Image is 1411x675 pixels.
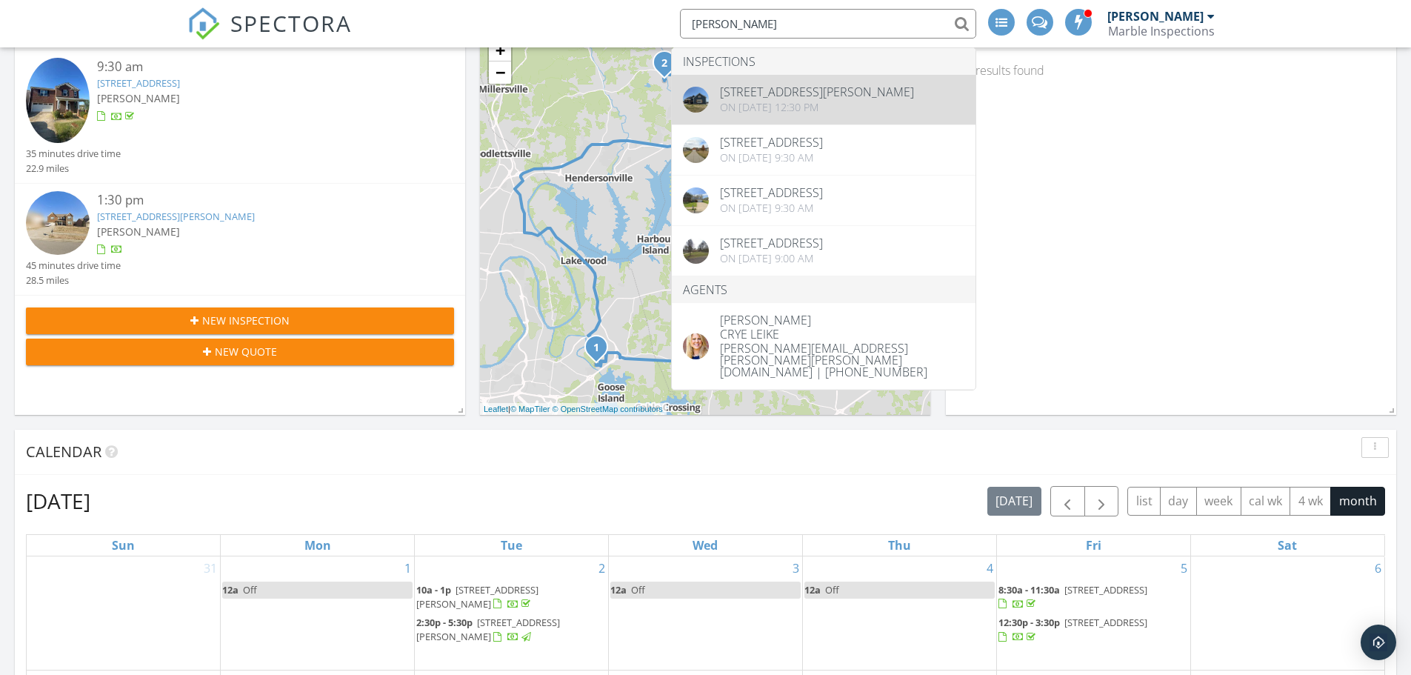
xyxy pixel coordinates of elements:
a: SPECTORA [187,20,352,51]
a: © OpenStreetMap contributors [553,405,663,413]
a: Wednesday [690,535,721,556]
span: Calendar [26,442,101,462]
td: Go to August 31, 2025 [27,556,221,671]
button: Previous month [1050,486,1085,516]
a: [STREET_ADDRESS] [97,76,180,90]
span: Off [825,583,839,596]
a: Saturday [1275,535,1300,556]
img: The Best Home Inspection Software - Spectora [187,7,220,40]
span: 12a [222,583,238,596]
a: Go to September 3, 2025 [790,556,802,580]
span: Off [243,583,257,596]
a: 9:30 am [STREET_ADDRESS] [PERSON_NAME] 35 minutes drive time 22.9 miles [26,58,454,176]
a: Sunday [109,535,138,556]
a: 12:30p - 3:30p [STREET_ADDRESS] [998,614,1189,646]
button: list [1127,487,1161,516]
div: On [DATE] 9:00 am [720,253,823,265]
button: day [1160,487,1197,516]
a: Friday [1083,535,1104,556]
span: SPECTORA [230,7,352,39]
div: 1:30 pm [97,191,418,210]
button: New Quote [26,339,454,365]
a: Leaflet [484,405,508,413]
span: [STREET_ADDRESS] [1064,583,1147,596]
a: Zoom out [489,61,511,84]
img: 9578928%2Fcover_photos%2FjhC1EpBstRglf9DKegME%2Fsmall.jpg [26,58,90,143]
h2: [DATE] [26,486,90,516]
span: Off [631,583,645,596]
button: Next month [1084,486,1119,516]
div: [STREET_ADDRESS][PERSON_NAME] [720,86,914,98]
div: Marble Inspections [1108,24,1215,39]
td: Go to September 6, 2025 [1190,556,1384,671]
a: © MapTiler [510,405,550,413]
button: 4 wk [1290,487,1331,516]
span: [STREET_ADDRESS][PERSON_NAME] [416,583,538,611]
a: Go to August 31, 2025 [201,556,220,580]
a: [STREET_ADDRESS] On [DATE] 9:30 am [672,176,975,225]
span: [PERSON_NAME] [97,225,180,239]
a: 12:30p - 3:30p [STREET_ADDRESS] [998,616,1147,643]
button: New Inspection [26,307,454,334]
div: 2077 Hickory Brook Dr , Hermitage, TN 37076 [596,347,605,356]
div: 22.9 miles [26,162,121,176]
td: Go to September 1, 2025 [221,556,415,671]
div: No results found [946,50,1396,90]
div: CRYE LEIKE [720,326,964,340]
input: Search everything... [680,9,976,39]
button: week [1196,487,1241,516]
i: 1 [593,343,599,353]
div: On [DATE] 12:30 pm [720,102,914,113]
li: Inspections [672,48,975,75]
img: streetview [683,187,709,213]
a: [STREET_ADDRESS] On [DATE] 9:00 am [672,226,975,276]
i: 2 [661,59,667,69]
img: 8493164%2Fcover_photos%2Fy1uCRSNqlrd9B5eztqFU%2Foriginal.8493164-1744667559592 [683,87,709,113]
span: New Inspection [202,313,290,328]
a: Zoom in [489,39,511,61]
img: streetview [683,238,709,264]
a: Monday [301,535,334,556]
a: 1:30 pm [STREET_ADDRESS][PERSON_NAME] [PERSON_NAME] 45 minutes drive time 28.5 miles [26,191,454,287]
a: [STREET_ADDRESS][PERSON_NAME] [97,210,255,223]
a: 10a - 1p [STREET_ADDRESS][PERSON_NAME] [416,582,607,614]
span: 10a - 1p [416,583,451,596]
div: [STREET_ADDRESS] [720,237,823,249]
span: 2:30p - 5:30p [416,616,473,629]
span: [PERSON_NAME] [97,91,180,105]
div: [STREET_ADDRESS] [720,187,823,199]
a: [STREET_ADDRESS][PERSON_NAME] On [DATE] 12:30 pm [672,75,975,124]
span: New Quote [215,344,277,359]
a: Go to September 4, 2025 [984,556,996,580]
a: 10a - 1p [STREET_ADDRESS][PERSON_NAME] [416,583,538,611]
a: 2:30p - 5:30p [STREET_ADDRESS][PERSON_NAME] [416,614,607,646]
button: [DATE] [987,487,1041,516]
div: 28.5 miles [26,273,121,287]
a: 8:30a - 11:30a [STREET_ADDRESS] [998,583,1147,611]
a: Thursday [885,535,914,556]
a: 8:30a - 11:30a [STREET_ADDRESS] [998,582,1189,614]
span: 12a [804,583,821,596]
div: Open Intercom Messenger [1361,625,1396,660]
div: 9:30 am [97,58,418,76]
span: 8:30a - 11:30a [998,583,1060,596]
div: [PERSON_NAME] [720,314,964,326]
img: streetview [683,137,709,163]
td: Go to September 5, 2025 [996,556,1190,671]
span: 12:30p - 3:30p [998,616,1060,629]
span: [STREET_ADDRESS] [1064,616,1147,629]
td: Go to September 3, 2025 [609,556,803,671]
div: | [480,403,667,416]
div: [STREET_ADDRESS] [720,136,823,148]
button: month [1330,487,1385,516]
div: 45 minutes drive time [26,259,121,273]
button: cal wk [1241,487,1291,516]
div: 35 minutes drive time [26,147,121,161]
li: Agents [672,276,975,303]
a: 2:30p - 5:30p [STREET_ADDRESS][PERSON_NAME] [416,616,560,643]
img: pamela_briggs.jpg [683,333,709,359]
div: [PERSON_NAME][EMAIL_ADDRESS][PERSON_NAME][PERSON_NAME][DOMAIN_NAME] | [PHONE_NUMBER] [720,340,964,378]
a: Go to September 5, 2025 [1178,556,1190,580]
a: [STREET_ADDRESS] On [DATE] 9:30 am [672,125,975,175]
td: Go to September 4, 2025 [802,556,996,671]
